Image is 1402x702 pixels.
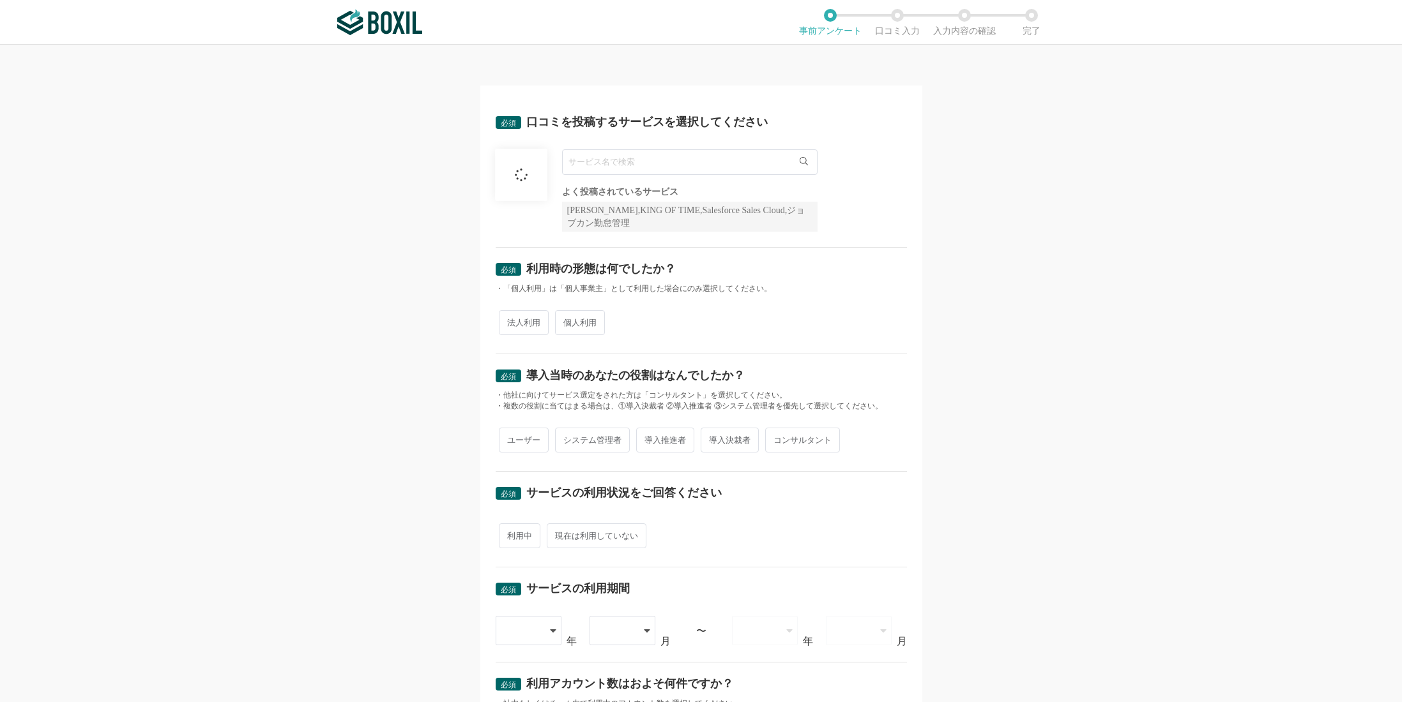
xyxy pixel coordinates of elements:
span: ユーザー [499,428,549,452]
div: 利用アカウント数はおよそ何件ですか？ [526,678,733,689]
div: ・他社に向けてサービス選定をされた方は「コンサルタント」を選択してください。 [496,390,907,401]
div: 月 [660,636,671,646]
span: 利用中 [499,523,540,548]
div: よく投稿されているサービス [562,188,818,197]
div: ・複数の役割に当てはまる場合は、①導入決裁者 ②導入推進者 ③システム管理者を優先して選択してください。 [496,401,907,412]
div: サービスの利用期間 [526,583,630,594]
div: 利用時の形態は何でしたか？ [526,263,676,274]
span: 必須 [501,372,516,381]
li: 完了 [998,9,1065,36]
div: サービスの利用状況をご回答ください [526,487,722,498]
span: 必須 [501,265,516,274]
li: 事前アンケート [797,9,864,36]
div: ・「個人利用」は「個人事業主」として利用した場合にのみ選択してください。 [496,283,907,294]
li: 入力内容の確認 [931,9,998,36]
div: 月 [897,636,907,646]
span: 導入決裁者 [701,428,759,452]
div: 年 [803,636,813,646]
span: 法人利用 [499,310,549,335]
div: [PERSON_NAME],KING OF TIME,Salesforce Sales Cloud,ジョブカン勤怠管理 [562,202,818,232]
span: 必須 [501,585,516,594]
input: サービス名で検索 [562,149,818,175]
div: 口コミを投稿するサービスを選択してください [526,116,768,128]
div: 〜 [696,626,706,636]
span: 必須 [501,489,516,498]
img: ボクシルSaaS_ロゴ [337,10,422,35]
li: 口コミ入力 [864,9,931,36]
span: 導入推進者 [636,428,694,452]
span: 個人利用 [555,310,605,335]
span: 必須 [501,680,516,689]
div: 導入当時のあなたの役割はなんでしたか？ [526,370,745,381]
span: 必須 [501,119,516,128]
span: 現在は利用していない [547,523,646,548]
span: コンサルタント [765,428,840,452]
div: 年 [567,636,577,646]
span: システム管理者 [555,428,630,452]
